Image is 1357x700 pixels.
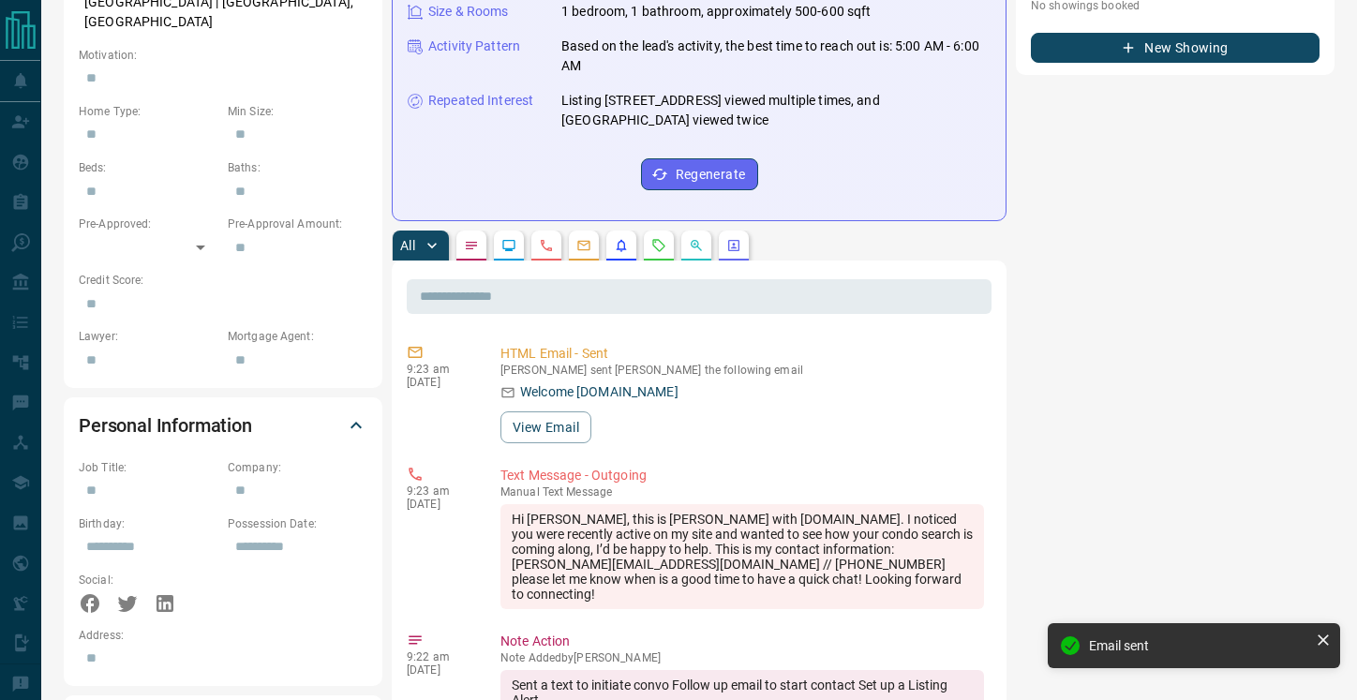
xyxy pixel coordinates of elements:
svg: Notes [464,238,479,253]
p: Lawyer: [79,328,218,345]
p: Text Message [500,485,984,499]
p: Home Type: [79,103,218,120]
p: Beds: [79,159,218,176]
p: [DATE] [407,376,472,389]
p: [DATE] [407,663,472,677]
p: All [400,239,415,252]
p: Pre-Approved: [79,216,218,232]
p: Min Size: [228,103,367,120]
span: manual [500,485,540,499]
p: Company: [228,459,367,476]
div: Personal Information [79,403,367,448]
p: Social: [79,572,218,588]
p: Note Action [500,632,984,651]
p: Job Title: [79,459,218,476]
button: New Showing [1031,33,1320,63]
p: Listing [STREET_ADDRESS] viewed multiple times, and [GEOGRAPHIC_DATA] viewed twice [561,91,991,130]
p: [DATE] [407,498,472,511]
p: 9:23 am [407,484,472,498]
svg: Emails [576,238,591,253]
svg: Agent Actions [726,238,741,253]
p: Address: [79,627,367,644]
p: Note Added by [PERSON_NAME] [500,651,984,664]
p: Based on the lead's activity, the best time to reach out is: 5:00 AM - 6:00 AM [561,37,991,76]
svg: Calls [539,238,554,253]
p: Size & Rooms [428,2,509,22]
p: Mortgage Agent: [228,328,367,345]
p: Activity Pattern [428,37,520,56]
p: Motivation: [79,47,367,64]
svg: Requests [651,238,666,253]
div: Email sent [1089,638,1308,653]
h2: Personal Information [79,410,252,440]
p: Welcome [DOMAIN_NAME] [520,382,678,402]
p: HTML Email - Sent [500,344,984,364]
p: Repeated Interest [428,91,533,111]
div: Hi [PERSON_NAME], this is [PERSON_NAME] with [DOMAIN_NAME]. I noticed you were recently active on... [500,504,984,609]
svg: Opportunities [689,238,704,253]
p: Credit Score: [79,272,367,289]
p: Text Message - Outgoing [500,466,984,485]
svg: Lead Browsing Activity [501,238,516,253]
p: Birthday: [79,515,218,532]
p: 9:22 am [407,650,472,663]
p: [PERSON_NAME] sent [PERSON_NAME] the following email [500,364,984,377]
svg: Listing Alerts [614,238,629,253]
p: Baths: [228,159,367,176]
p: 9:23 am [407,363,472,376]
button: View Email [500,411,591,443]
p: Pre-Approval Amount: [228,216,367,232]
p: Possession Date: [228,515,367,532]
p: 1 bedroom, 1 bathroom, approximately 500-600 sqft [561,2,871,22]
button: Regenerate [641,158,758,190]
